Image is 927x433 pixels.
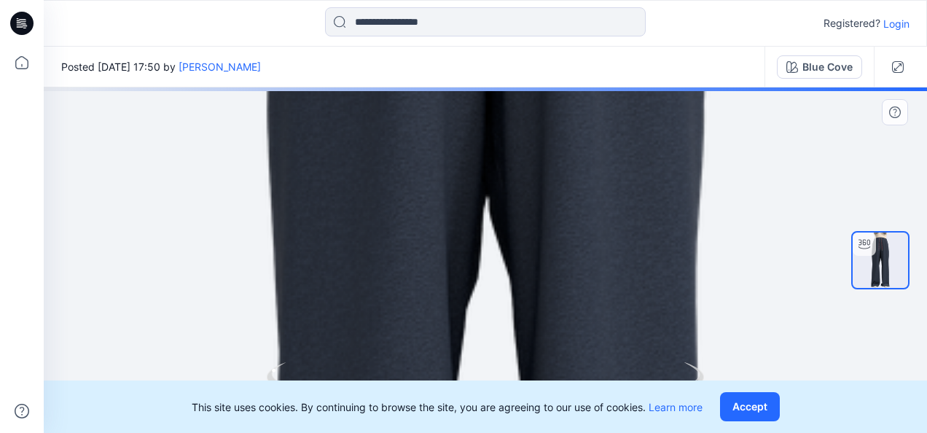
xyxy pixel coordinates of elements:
a: Learn more [649,401,703,413]
p: Login [883,16,910,31]
div: Blue Cove [802,59,853,75]
button: Blue Cove [777,55,862,79]
a: [PERSON_NAME] [179,61,261,73]
img: turntable-29-08-2025-14:51:24 [853,233,908,288]
p: This site uses cookies. By continuing to browse the site, you are agreeing to our use of cookies. [192,399,703,415]
button: Accept [720,392,780,421]
p: Registered? [824,15,880,32]
span: Posted [DATE] 17:50 by [61,59,261,74]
